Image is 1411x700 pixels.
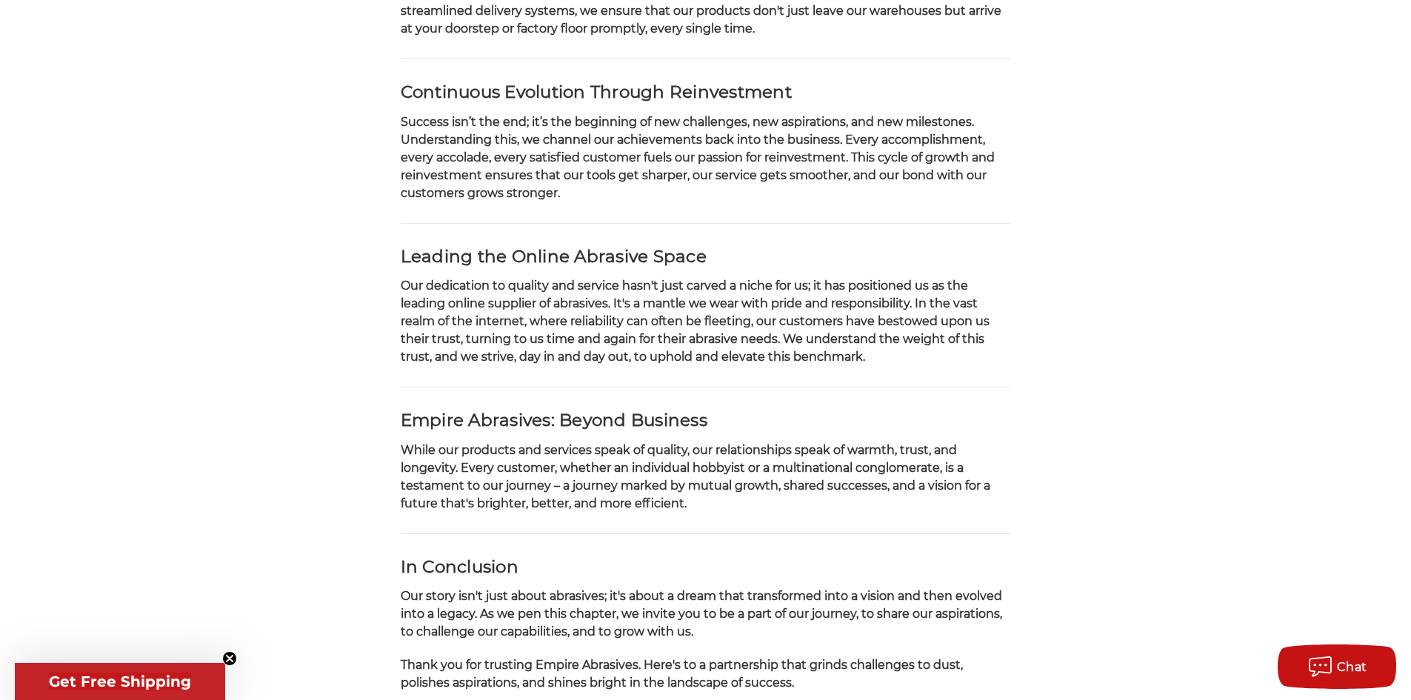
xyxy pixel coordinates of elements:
[401,443,990,510] span: While our products and services speak of quality, our relationships speak of warmth, trust, and l...
[1337,660,1367,674] span: Chat
[401,279,990,364] span: Our dedication to quality and service hasn't just carved a niche for us; it has positioned us as ...
[401,556,518,577] strong: In Conclusion
[1278,644,1396,689] button: Chat
[401,115,995,200] span: Success isn’t the end; it’s the beginning of new challenges, new aspirations, and new milestones....
[401,81,792,102] strong: Continuous Evolution Through Reinvestment
[401,658,963,690] span: Thank you for trusting Empire Abrasives. Here's to a partnership that grinds challenges to dust, ...
[15,663,225,700] div: Get Free ShippingClose teaser
[49,673,191,690] span: Get Free Shipping
[401,410,707,430] strong: Empire Abrasives: Beyond Business
[222,651,237,666] button: Close teaser
[401,589,1002,639] span: Our story isn't just about abrasives; it's about a dream that transformed into a vision and then ...
[401,246,707,267] strong: Leading the Online Abrasive Space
